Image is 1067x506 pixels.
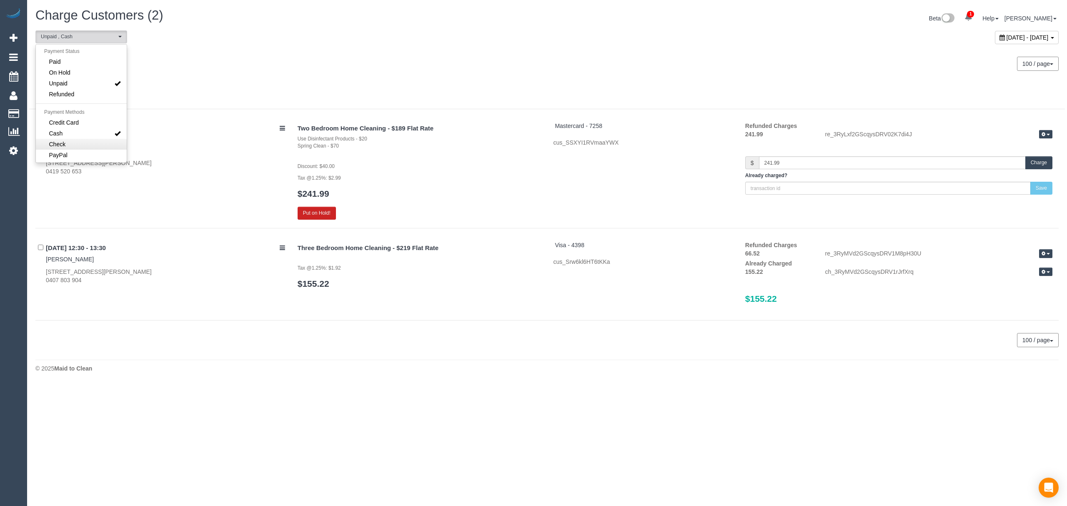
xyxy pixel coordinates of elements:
span: PayPal [49,151,68,159]
input: transaction id [745,182,1031,195]
span: Unpaid [49,79,68,88]
button: 100 / page [1017,57,1059,71]
div: [STREET_ADDRESS][PERSON_NAME] 0419 520 653 [46,159,285,175]
span: $155.22 [745,294,777,303]
div: Open Intercom Messenger [1039,478,1059,498]
a: [PERSON_NAME] [46,256,94,263]
a: 1 [960,8,977,27]
button: Put on Hold! [298,207,336,220]
h5: Already charged? [745,173,1052,178]
a: Help [982,15,999,22]
button: Charge [1025,156,1052,169]
span: $ [745,156,759,169]
span: Charge Customers (2) [35,8,163,23]
button: 100 / page [1017,333,1059,347]
a: $155.22 [298,279,329,288]
button: Unpaid , Cash [35,30,127,43]
strong: 155.22 [745,268,763,275]
img: Automaid Logo [5,8,22,20]
h4: Two Bedroom Home Cleaning - $189 Flat Rate [298,125,541,132]
div: re_3RyMVd2GScqysDRV1M8pH30U [819,249,1059,259]
span: Cash [49,129,63,138]
strong: Refunded Charges [745,123,797,129]
div: cus_SSXYI1RVmaaYWX [553,138,732,147]
span: Unpaid , Cash [41,33,116,40]
span: Check [49,140,66,148]
img: New interface [941,13,954,24]
div: Use Disinfectant Products - $20 [298,135,541,143]
span: Refunded [49,90,75,98]
span: Paid [49,58,61,66]
div: [STREET_ADDRESS][PERSON_NAME] 0407 803 904 [46,268,285,284]
nav: Pagination navigation [1017,333,1059,347]
h4: [DATE] 12:30 - 13:30 [46,245,285,252]
small: Discount: $40.00 [298,163,335,169]
a: $241.99 [298,189,329,198]
span: 1 [967,11,974,18]
a: Visa - 4398 [555,242,584,248]
small: Tax @1.25%: $1.92 [298,265,341,271]
div: © 2025 [35,364,1059,373]
div: Tags [46,144,285,155]
div: cus_Srw6kl6HT6tKKa [553,258,732,266]
span: [DATE] - [DATE] [1007,34,1049,41]
strong: Refunded Charges [745,242,797,248]
strong: Maid to Clean [54,365,92,372]
div: re_3RyLxf2GScqysDRV02K7di4J [819,130,1059,140]
strong: Already Charged [745,260,792,267]
strong: 66.52 [745,250,760,257]
h4: [DATE] 10:00 - 12:00 [46,125,285,132]
a: Mastercard - 7258 [555,123,602,129]
small: Tax @1.25%: $2.99 [298,175,341,181]
a: [PERSON_NAME] [1004,15,1057,22]
div: ch_3RyMVd2GScqysDRV1rJrfXrq [819,268,1059,278]
span: Payment Methods [44,109,85,115]
span: Payment Status [44,48,80,54]
h4: Three Bedroom Home Cleaning - $219 Flat Rate [298,245,541,252]
span: Credit Card [49,118,79,127]
a: Beta [929,15,955,22]
div: Spring Clean - $70 [298,143,541,150]
strong: 241.99 [745,131,763,138]
span: On Hold [49,68,70,77]
nav: Pagination navigation [1017,57,1059,71]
